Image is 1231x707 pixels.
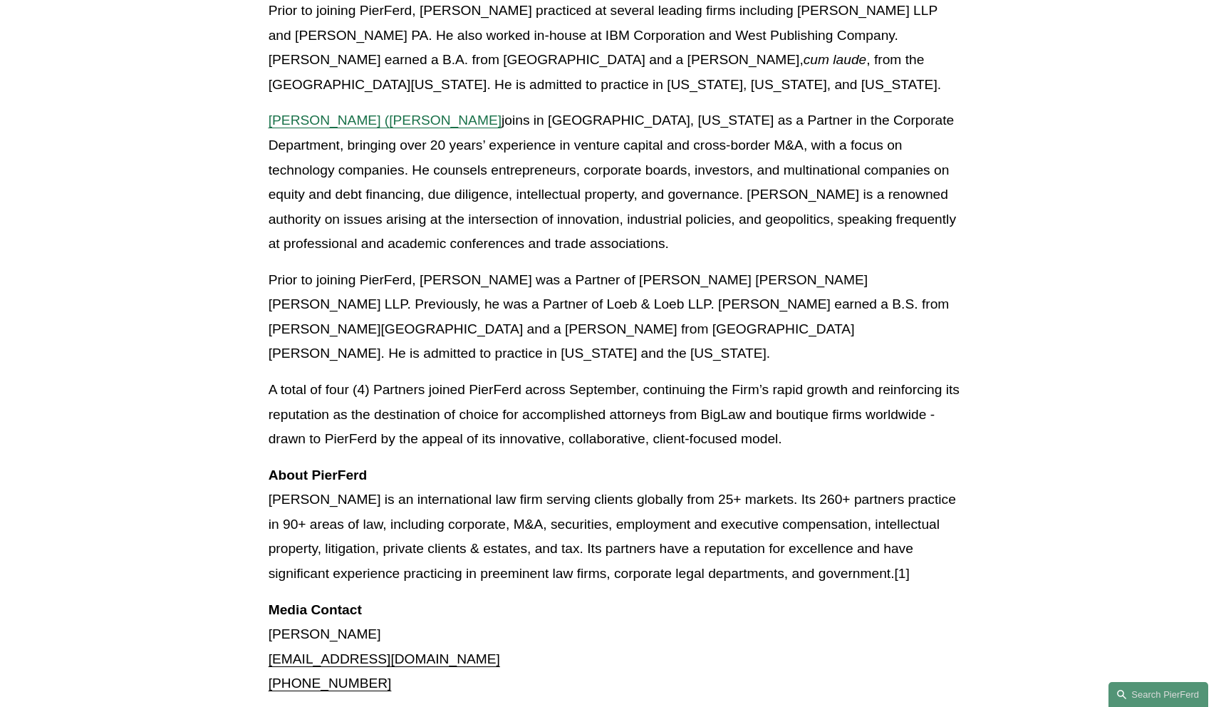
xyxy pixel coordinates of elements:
a: [PERSON_NAME] ([PERSON_NAME] [269,113,502,128]
p: [PERSON_NAME] is an international law firm serving clients globally from 25+ markets. Its 260+ pa... [269,463,963,587]
p: Prior to joining PierFerd, [PERSON_NAME] was a Partner of [PERSON_NAME] [PERSON_NAME] [PERSON_NAM... [269,268,963,366]
a: [EMAIL_ADDRESS][DOMAIN_NAME] [269,651,500,666]
p: A total of four (4) Partners joined PierFerd across September, continuing the Firm’s rapid growth... [269,378,963,452]
a: Search this site [1108,682,1208,707]
p: joins in [GEOGRAPHIC_DATA], [US_STATE] as a Partner in the Corporate Department, bringing over 20... [269,108,963,256]
em: cum laude [804,52,867,67]
strong: About PierFerd [269,468,368,482]
strong: Media Contact [269,602,362,617]
p: [PERSON_NAME] [269,598,963,696]
a: [PHONE_NUMBER] [269,676,392,691]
